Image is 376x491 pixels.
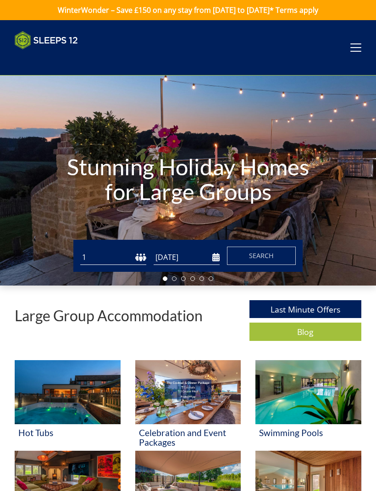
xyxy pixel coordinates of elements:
[139,428,238,447] h3: Celebration and Event Packages
[249,323,361,340] a: Blog
[249,300,361,318] a: Last Minute Offers
[15,31,78,49] img: Sleeps 12
[15,360,121,424] img: 'Hot Tubs' - Large Group Accommodation Holiday Ideas
[15,308,203,324] p: Large Group Accommodation
[255,360,361,451] a: 'Swimming Pools' - Large Group Accommodation Holiday Ideas Swimming Pools
[249,251,274,260] span: Search
[154,250,220,265] input: Arrival Date
[18,428,117,437] h3: Hot Tubs
[227,247,296,265] button: Search
[135,360,241,424] img: 'Celebration and Event Packages' - Large Group Accommodation Holiday Ideas
[10,55,106,63] iframe: Customer reviews powered by Trustpilot
[259,428,358,437] h3: Swimming Pools
[255,360,361,424] img: 'Swimming Pools' - Large Group Accommodation Holiday Ideas
[56,136,320,222] h1: Stunning Holiday Homes for Large Groups
[15,360,121,451] a: 'Hot Tubs' - Large Group Accommodation Holiday Ideas Hot Tubs
[135,360,241,451] a: 'Celebration and Event Packages' - Large Group Accommodation Holiday Ideas Celebration and Event ...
